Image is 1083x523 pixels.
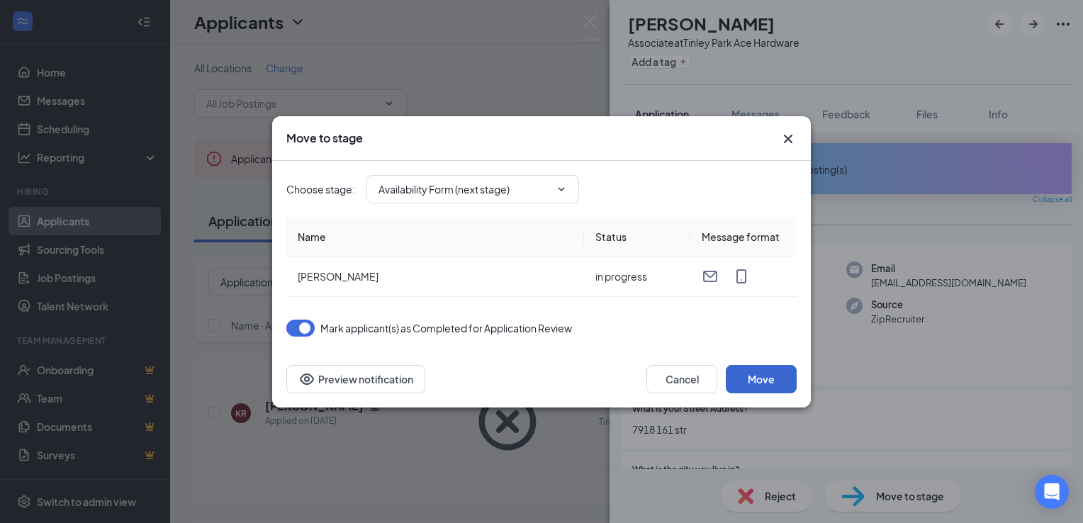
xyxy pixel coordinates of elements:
button: Preview notificationEye [286,365,425,393]
th: Status [584,218,690,257]
svg: Cross [780,130,797,147]
button: Close [780,130,797,147]
svg: ChevronDown [556,184,567,195]
div: Open Intercom Messenger [1035,475,1069,509]
span: Mark applicant(s) as Completed for Application Review [320,320,572,337]
svg: Email [702,268,719,285]
span: Choose stage : [286,181,355,197]
button: Cancel [646,365,717,393]
th: Message format [690,218,797,257]
button: Move [726,365,797,393]
svg: MobileSms [733,268,750,285]
td: in progress [584,257,690,297]
th: Name [286,218,584,257]
h3: Move to stage [286,130,363,146]
svg: Eye [298,371,315,388]
span: [PERSON_NAME] [298,270,378,283]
